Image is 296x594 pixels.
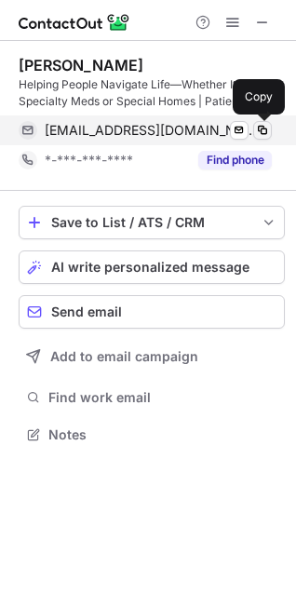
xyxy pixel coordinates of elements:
[19,295,285,329] button: Send email
[19,206,285,239] button: save-profile-one-click
[51,304,122,319] span: Send email
[19,11,130,34] img: ContactOut v5.3.10
[19,250,285,284] button: AI write personalized message
[19,76,285,110] div: Helping People Navigate Life—Whether It’s Specialty Meds or Special Homes | Patient Advocate + Re...
[45,122,258,139] span: [EMAIL_ADDRESS][DOMAIN_NAME]
[19,56,143,74] div: [PERSON_NAME]
[19,422,285,448] button: Notes
[198,151,272,169] button: Reveal Button
[19,340,285,373] button: Add to email campaign
[48,426,277,443] span: Notes
[48,389,277,406] span: Find work email
[51,260,249,275] span: AI write personalized message
[50,349,198,364] span: Add to email campaign
[19,385,285,411] button: Find work email
[51,215,252,230] div: Save to List / ATS / CRM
